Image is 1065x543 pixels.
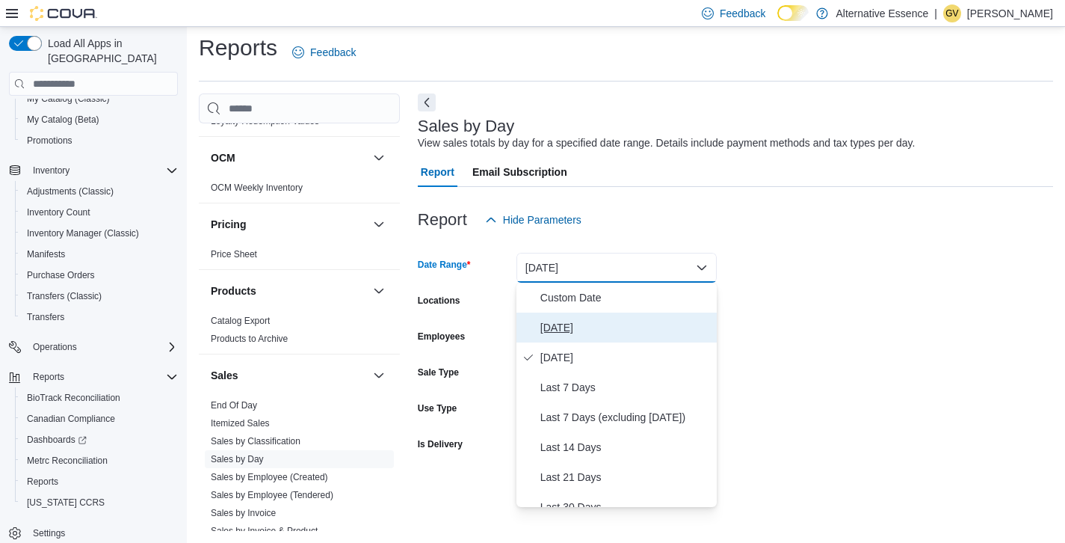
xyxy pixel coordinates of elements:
[945,4,958,22] span: GV
[27,455,108,467] span: Metrc Reconciliation
[15,286,184,307] button: Transfers (Classic)
[42,36,178,66] span: Load All Apps in [GEOGRAPHIC_DATA]
[21,90,178,108] span: My Catalog (Classic)
[967,4,1053,22] p: [PERSON_NAME]
[21,431,178,449] span: Dashboards
[21,287,178,305] span: Transfers (Classic)
[418,438,463,450] label: Is Delivery
[27,114,99,126] span: My Catalog (Beta)
[21,431,93,449] a: Dashboards
[33,527,65,539] span: Settings
[27,497,105,509] span: [US_STATE] CCRS
[286,37,362,67] a: Feedback
[21,473,64,491] a: Reports
[15,88,184,109] button: My Catalog (Classic)
[3,337,184,358] button: Operations
[934,4,937,22] p: |
[27,434,87,446] span: Dashboards
[21,245,178,263] span: Manifests
[21,132,78,150] a: Promotions
[211,333,288,345] span: Products to Archive
[418,211,467,229] h3: Report
[516,253,717,283] button: [DATE]
[21,111,178,129] span: My Catalog (Beta)
[27,162,75,180] button: Inventory
[503,212,581,227] span: Hide Parameters
[3,366,184,387] button: Reports
[21,494,111,512] a: [US_STATE] CCRS
[211,472,328,482] a: Sales by Employee (Created)
[199,312,400,354] div: Products
[418,93,436,111] button: Next
[21,203,178,221] span: Inventory Count
[199,179,400,203] div: OCM
[21,224,145,242] a: Inventory Manager (Classic)
[27,206,90,218] span: Inventory Count
[370,149,388,167] button: OCM
[21,389,126,407] a: BioTrack Reconciliation
[15,109,184,130] button: My Catalog (Beta)
[21,473,178,491] span: Reports
[540,289,711,307] span: Custom Date
[540,378,711,396] span: Last 7 Days
[199,245,400,269] div: Pricing
[30,6,97,21] img: Cova
[370,366,388,384] button: Sales
[836,4,928,22] p: Alternative Essence
[15,387,184,408] button: BioTrack Reconciliation
[418,295,460,307] label: Locations
[15,450,184,471] button: Metrc Reconciliation
[27,93,110,105] span: My Catalog (Classic)
[27,368,70,386] button: Reports
[27,269,95,281] span: Purchase Orders
[211,436,300,447] a: Sales by Classification
[21,410,121,428] a: Canadian Compliance
[418,366,459,378] label: Sale Type
[211,508,276,518] a: Sales by Invoice
[211,283,256,298] h3: Products
[15,265,184,286] button: Purchase Orders
[418,117,515,135] h3: Sales by Day
[21,245,71,263] a: Manifests
[777,5,809,21] input: Dark Mode
[211,453,264,465] span: Sales by Day
[540,498,711,516] span: Last 30 Days
[211,471,328,483] span: Sales by Employee (Created)
[199,33,277,63] h1: Reports
[27,227,139,239] span: Inventory Manager (Classic)
[27,248,65,260] span: Manifests
[21,132,178,150] span: Promotions
[418,331,465,343] label: Employees
[370,215,388,233] button: Pricing
[21,494,178,512] span: Washington CCRS
[15,223,184,244] button: Inventory Manager (Classic)
[27,338,178,356] span: Operations
[21,182,120,200] a: Adjustments (Classic)
[211,490,333,500] a: Sales by Employee (Tendered)
[211,182,303,193] a: OCM Weekly Inventory
[211,525,318,537] span: Sales by Invoice & Product
[21,266,178,284] span: Purchase Orders
[211,334,288,344] a: Products to Archive
[211,368,238,383] h3: Sales
[421,157,454,187] span: Report
[720,6,765,21] span: Feedback
[27,476,58,488] span: Reports
[15,471,184,492] button: Reports
[21,389,178,407] span: BioTrack Reconciliation
[15,429,184,450] a: Dashboards
[211,217,246,232] h3: Pricing
[418,259,471,271] label: Date Range
[211,400,257,411] a: End Of Day
[27,368,178,386] span: Reports
[21,452,178,470] span: Metrc Reconciliation
[211,248,257,260] span: Price Sheet
[472,157,567,187] span: Email Subscription
[516,283,717,507] div: Select listbox
[211,399,257,411] span: End Of Day
[21,111,105,129] a: My Catalog (Beta)
[211,315,270,327] span: Catalog Export
[15,181,184,202] button: Adjustments (Classic)
[418,135,916,151] div: View sales totals by day for a specified date range. Details include payment methods and tax type...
